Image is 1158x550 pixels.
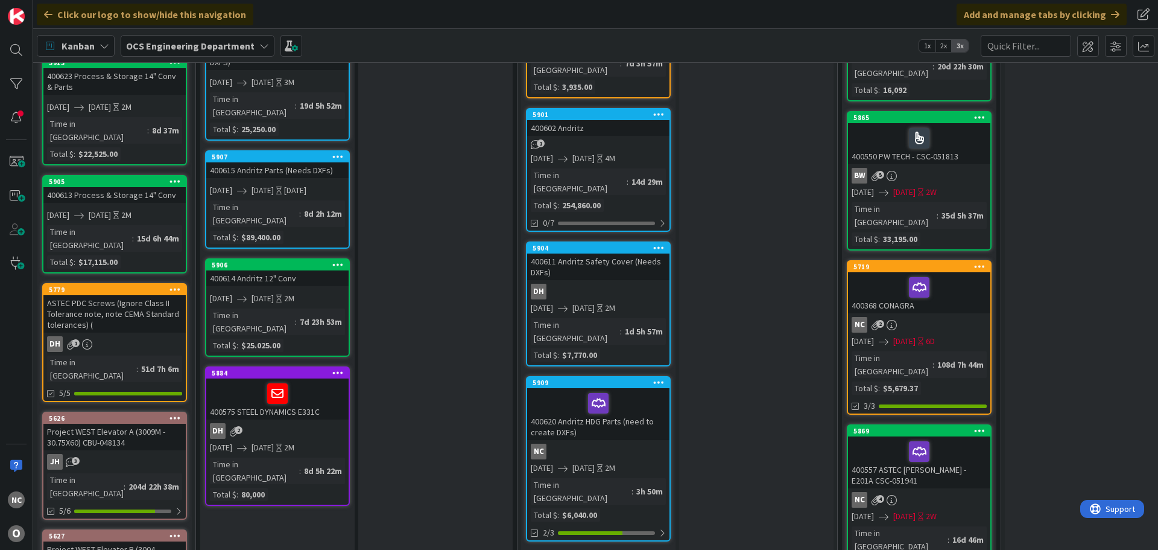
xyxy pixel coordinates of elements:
[848,261,990,313] div: 5719400368 CONAGRA
[527,284,669,299] div: DH
[72,339,80,347] span: 1
[527,254,669,280] div: 400611 Andritz Safety Cover (Needs DXFs)
[559,508,600,522] div: $6,040.00
[47,356,136,382] div: Time in [GEOGRAPHIC_DATA]
[852,382,878,395] div: Total $
[853,114,990,122] div: 5865
[633,485,666,498] div: 3h 50m
[49,286,186,294] div: 5779
[205,366,350,506] a: 5884400575 STEEL DYNAMICS E331CDH[DATE][DATE]2MTime in [GEOGRAPHIC_DATA]:8d 5h 22mTotal $:80,000
[543,526,554,539] span: 2/3
[210,441,232,454] span: [DATE]
[559,80,595,94] div: 3,935.00
[527,444,669,459] div: NC
[284,292,294,305] div: 2M
[210,92,295,119] div: Time in [GEOGRAPHIC_DATA]
[605,302,615,315] div: 2M
[42,56,187,165] a: 5913400623 Process & Storage 14" Conv & Parts[DATE][DATE]2MTime in [GEOGRAPHIC_DATA]:8d 37mTotal ...
[531,478,631,505] div: Time in [GEOGRAPHIC_DATA]
[893,335,916,348] span: [DATE]
[47,473,124,500] div: Time in [GEOGRAPHIC_DATA]
[59,387,71,400] span: 5/5
[138,362,182,376] div: 51d 7h 6m
[559,348,600,362] div: $7,770.00
[206,162,349,178] div: 400615 Andritz Parts (Needs DXFs)
[210,339,236,352] div: Total $
[47,117,147,144] div: Time in [GEOGRAPHIC_DATA]
[864,400,875,412] span: 3/3
[605,152,615,165] div: 4M
[121,101,131,114] div: 2M
[848,112,990,123] div: 5865
[25,2,55,16] span: Support
[853,427,990,435] div: 5869
[299,207,301,220] span: :
[43,413,186,450] div: 5626Project WEST Elevator A (3009M - 30.75X60) CBU-048134
[134,232,182,245] div: 15d 6h 44m
[952,40,968,52] span: 3x
[301,207,345,220] div: 8d 2h 12m
[238,339,283,352] div: $25.025.00
[852,53,932,80] div: Time in [GEOGRAPHIC_DATA]
[531,462,553,475] span: [DATE]
[628,175,666,188] div: 14d 29m
[537,139,545,147] span: 1
[876,171,884,179] span: 5
[852,186,874,199] span: [DATE]
[627,175,628,188] span: :
[527,377,669,388] div: 5909
[236,123,238,136] span: :
[880,382,921,395] div: $5,679.37
[932,60,934,73] span: :
[876,320,884,328] span: 2
[937,209,938,222] span: :
[848,112,990,164] div: 5865400550 PW TECH - CSC-051813
[72,457,80,465] span: 3
[957,4,1127,25] div: Add and manage tabs by clicking
[527,243,669,254] div: 5904
[212,261,349,269] div: 5906
[852,351,932,378] div: Time in [GEOGRAPHIC_DATA]
[848,123,990,164] div: 400550 PW TECH - CSC-051813
[557,508,559,522] span: :
[848,317,990,333] div: NC
[572,152,595,165] span: [DATE]
[42,412,187,520] a: 5626Project WEST Elevator A (3009M - 30.75X60) CBU-048134JHTime in [GEOGRAPHIC_DATA]:204d 22h 38m5/6
[533,244,669,252] div: 5904
[852,83,878,97] div: Total $
[622,57,666,70] div: 7d 3h 57m
[43,187,186,203] div: 400613 Process & Storage 14" Conv
[238,488,268,501] div: 80,000
[132,232,134,245] span: :
[62,39,95,53] span: Kanban
[37,4,253,25] div: Click our logo to show/hide this navigation
[926,186,937,199] div: 2W
[605,462,615,475] div: 2M
[848,272,990,313] div: 400368 CONAGRA
[932,358,934,371] span: :
[42,283,187,402] a: 5779ASTEC PDC Screws (Ignore Class II Tolerance note, note CEMA Standard tolerances) (DHTime in [...
[43,284,186,333] div: 5779ASTEC PDC Screws (Ignore Class II Tolerance note, note CEMA Standard tolerances) (
[43,295,186,333] div: ASTEC PDC Screws (Ignore Class II Tolerance note, note CEMA Standard tolerances) (
[252,441,274,454] span: [DATE]
[284,76,294,89] div: 3M
[47,225,132,252] div: Time in [GEOGRAPHIC_DATA]
[557,80,559,94] span: :
[878,382,880,395] span: :
[531,50,620,77] div: Time in [GEOGRAPHIC_DATA]
[533,379,669,387] div: 5909
[848,261,990,272] div: 5719
[210,488,236,501] div: Total $
[559,199,604,212] div: 254,860.00
[848,168,990,184] div: BW
[935,40,952,52] span: 2x
[236,339,238,352] span: :
[210,423,226,439] div: DH
[43,68,186,95] div: 400623 Process & Storage 14" Conv & Parts
[43,57,186,68] div: 5913
[981,35,1071,57] input: Quick Filter...
[531,284,546,299] div: DH
[934,358,987,371] div: 108d 7h 44m
[206,368,349,379] div: 5884
[297,99,345,112] div: 19d 5h 52m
